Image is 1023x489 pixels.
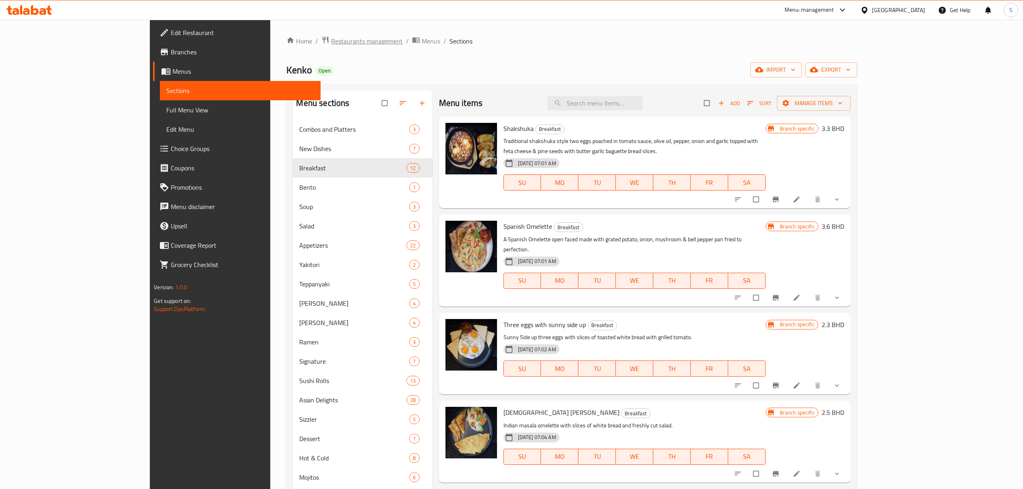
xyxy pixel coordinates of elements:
span: [DATE] 07:01 AM [515,257,559,265]
button: TH [653,174,691,191]
button: import [750,62,802,77]
div: Soup3 [293,197,432,216]
span: Choice Groups [171,144,314,153]
div: items [406,240,419,250]
button: SA [728,273,766,289]
span: FR [694,177,725,189]
a: Edit Menu [160,120,321,139]
span: Branches [171,47,314,57]
span: Soup [299,202,409,211]
button: WE [616,273,653,289]
div: [PERSON_NAME]4 [293,294,432,313]
a: Menus [153,62,321,81]
button: WE [616,174,653,191]
div: Yakitori2 [293,255,432,274]
div: Open [315,66,334,76]
div: Mojitos [299,472,409,482]
span: 28 [407,396,419,404]
div: Bento1 [293,178,432,197]
span: Signature [299,356,409,366]
div: items [409,182,419,192]
div: items [409,279,419,289]
div: Mojitos6 [293,468,432,487]
span: Upsell [171,221,314,231]
img: Spanish Omelette [445,221,497,272]
span: 5 [410,280,419,288]
div: items [409,453,419,463]
button: TU [578,174,616,191]
div: Yaki Soba [299,318,409,327]
span: Restaurants management [331,36,403,46]
span: Edit Menu [166,124,314,134]
span: Sizzler [299,414,409,424]
li: / [443,36,446,46]
span: Sushi Rolls [299,376,406,385]
span: 13 [407,377,419,385]
span: TH [656,363,688,375]
span: New Dishes [299,144,409,153]
span: Branch specific [777,321,818,328]
span: Get support on: [154,296,191,306]
img: Shakshuka [445,123,497,174]
span: Promotions [171,182,314,192]
span: 8 [410,454,419,462]
span: Breakfast [588,321,617,330]
div: Signature7 [293,352,432,371]
button: Add [716,97,742,110]
button: SU [503,174,541,191]
span: Open [315,67,334,74]
span: 3 [410,203,419,211]
span: 7 [410,435,419,443]
span: SU [507,275,538,286]
span: 3 [410,222,419,230]
div: Salad [299,221,409,231]
span: MO [544,363,575,375]
span: Combos and Platters [299,124,409,134]
span: export [812,65,851,75]
button: SU [503,361,541,377]
a: Edit menu item [793,195,802,203]
button: show more [828,289,847,307]
button: Add section [413,94,433,112]
div: items [406,395,419,405]
span: [DEMOGRAPHIC_DATA] [PERSON_NAME] [503,406,619,419]
span: Select to update [748,378,765,393]
span: [DATE] 07:01 AM [515,160,559,167]
span: Full Menu View [166,105,314,115]
span: MO [544,177,575,189]
span: Sort items [742,97,777,110]
span: 22 [407,242,419,249]
div: Dessert [299,434,409,443]
span: WE [619,275,650,286]
button: show more [828,191,847,208]
span: 12 [407,164,419,172]
div: Dessert7 [293,429,432,448]
div: Asian Delights28 [293,390,432,410]
div: Teppanyaki [299,279,409,289]
div: Ramen3 [293,332,432,352]
button: sort-choices [729,377,748,394]
input: search [547,96,642,110]
div: Salad3 [293,216,432,236]
span: Ramen [299,337,409,347]
div: items [409,260,419,269]
a: Edit menu item [793,381,802,390]
span: 7 [410,358,419,365]
div: Asian Delights [299,395,406,405]
span: Bento [299,182,409,192]
div: items [409,472,419,482]
span: TU [582,275,613,286]
span: SA [731,363,762,375]
img: Indian Masala Omelette [445,407,497,458]
span: WE [619,451,650,462]
div: Breakfast [535,124,565,134]
div: items [409,298,419,308]
div: items [409,414,419,424]
span: TH [656,275,688,286]
span: Select section [699,95,716,111]
a: Menu disclaimer [153,197,321,216]
span: [PERSON_NAME] [299,298,409,308]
